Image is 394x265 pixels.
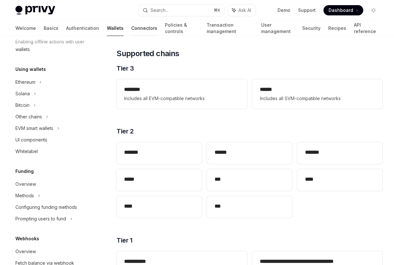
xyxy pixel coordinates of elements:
a: Whitelabel [10,146,92,157]
div: Methods [15,192,34,200]
span: Includes all SVM-compatible networks [260,95,375,102]
div: Solana [15,90,30,98]
div: EVM smart wallets [15,124,53,132]
a: Authentication [66,21,99,36]
h5: Webhooks [15,235,39,243]
div: Bitcoin [15,101,30,109]
a: Connectors [131,21,157,36]
a: **** ***Includes all EVM-compatible networks [116,79,247,109]
button: Toggle dark mode [368,5,379,15]
a: Welcome [15,21,36,36]
a: API reference [354,21,379,36]
button: Search...⌘K [138,4,225,16]
span: Supported chains [116,48,179,59]
div: UI components [15,136,47,144]
span: Includes all EVM-compatible networks [124,95,239,102]
span: Ask AI [238,7,251,13]
a: Dashboard [323,5,363,15]
h5: Using wallets [15,65,46,73]
span: Tier 2 [116,127,133,136]
div: Whitelabel [15,148,38,155]
a: **** *Includes all SVM-compatible networks [252,79,382,109]
a: User management [261,21,295,36]
a: Overview [10,246,92,257]
span: ⌘ K [214,8,220,13]
a: Basics [44,21,58,36]
a: Transaction management [207,21,253,36]
a: Configuring funding methods [10,201,92,213]
span: Tier 1 [116,236,132,245]
div: Overview [15,180,36,188]
a: Recipes [328,21,346,36]
button: Ask AI [227,4,256,16]
a: UI components [10,134,92,146]
div: Search... [150,6,168,14]
div: Other chains [15,113,42,121]
a: Demo [278,7,290,13]
div: Prompting users to fund [15,215,66,223]
div: Configuring funding methods [15,203,77,211]
a: Wallets [107,21,124,36]
a: Support [298,7,316,13]
a: Policies & controls [165,21,199,36]
span: Tier 3 [116,64,134,73]
a: Security [302,21,321,36]
h5: Funding [15,167,34,175]
a: Overview [10,178,92,190]
div: Overview [15,248,36,255]
img: light logo [15,6,55,15]
div: Ethereum [15,78,35,86]
span: Dashboard [329,7,353,13]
